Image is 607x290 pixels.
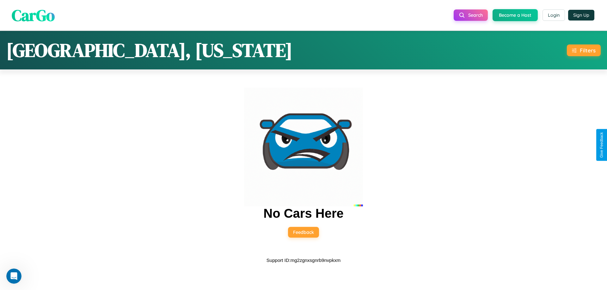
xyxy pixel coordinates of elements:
h2: No Cars Here [263,206,343,221]
button: Search [454,9,488,21]
p: Support ID: mg2zgnxsgnrb9nvpkxm [267,256,340,264]
span: CarGo [12,4,55,26]
button: Sign Up [568,10,594,21]
span: Search [468,12,483,18]
button: Login [543,9,565,21]
button: Filters [567,44,601,56]
h1: [GEOGRAPHIC_DATA], [US_STATE] [6,37,292,63]
button: Become a Host [493,9,538,21]
div: Filters [580,47,596,54]
div: Give Feedback [599,132,604,158]
img: car [244,88,363,206]
iframe: Intercom live chat [6,269,21,284]
button: Feedback [288,227,319,238]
